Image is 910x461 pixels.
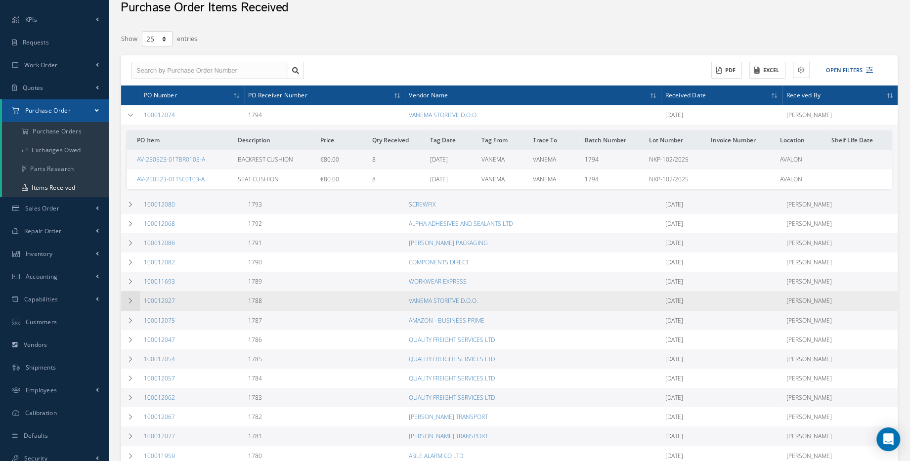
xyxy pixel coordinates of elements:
[144,355,175,363] a: 100012054
[25,409,57,417] span: Calibration
[244,388,405,407] td: 1783
[26,250,53,258] span: Inventory
[177,30,197,44] label: entries
[876,427,900,451] div: Open Intercom Messenger
[661,195,782,214] td: [DATE]
[144,219,175,228] a: 100012068
[782,311,898,330] td: [PERSON_NAME]
[144,393,175,402] a: 100012062
[26,386,57,394] span: Employees
[649,155,689,164] span: NKP-102/2025
[711,62,742,79] button: PDF
[2,178,109,197] a: Items Received
[409,111,478,119] a: VANEMA STORITVE D.O.O.
[661,233,782,252] td: [DATE]
[26,318,57,326] span: Customers
[127,130,234,150] th: PO Item
[244,426,405,446] td: 1781
[661,214,782,233] td: [DATE]
[144,239,175,247] a: 100012086
[144,111,175,119] a: 100012074
[409,277,467,286] a: WORKWEAR EXPRESS
[409,90,448,99] span: Vendor Name
[782,291,898,310] td: [PERSON_NAME]
[707,130,776,150] th: Invoice Number
[409,393,495,402] a: QUALITY FREIGHT SERVICES LTD
[244,330,405,349] td: 1786
[144,413,175,421] a: 100012067
[661,330,782,349] td: [DATE]
[23,84,43,92] span: Quotes
[2,99,109,122] a: Purchase Order
[372,155,375,164] span: 8
[782,426,898,446] td: [PERSON_NAME]
[782,252,898,272] td: [PERSON_NAME]
[26,272,58,281] span: Accounting
[782,330,898,349] td: [PERSON_NAME]
[409,432,488,440] a: [PERSON_NAME] TRANSPORT
[409,200,435,209] a: SCREWFIX
[320,155,339,164] span: €80.00
[481,155,505,164] span: VANEMA
[533,155,556,164] span: VANEMA
[244,272,405,291] td: 1789
[584,155,598,164] span: 1794
[25,15,37,24] span: KPIs
[782,272,898,291] td: [PERSON_NAME]
[244,233,405,252] td: 1791
[121,0,289,15] h2: Purchase Order Items Received
[782,214,898,233] td: [PERSON_NAME]
[409,355,495,363] a: QUALITY FREIGHT SERVICES LTD
[409,335,495,344] a: QUALITY FREIGHT SERVICES LTD
[25,106,71,115] span: Purchase Order
[409,219,513,228] a: ALPHA ADHESIVES AND SEALANTS LTD
[244,105,405,125] td: 1794
[661,105,782,125] td: [DATE]
[24,227,62,235] span: Repair Order
[2,141,109,160] a: Exchanges Owed
[234,130,316,150] th: Description
[782,388,898,407] td: [PERSON_NAME]
[144,335,175,344] a: 100012047
[776,130,827,150] th: Location
[144,452,175,460] a: 100011959
[244,195,405,214] td: 1793
[2,160,109,178] a: Parts Research
[24,295,58,303] span: Capabilities
[661,407,782,426] td: [DATE]
[244,214,405,233] td: 1792
[244,291,405,310] td: 1788
[144,374,175,382] a: 100012057
[131,62,287,80] input: Search by Purchase Order Number
[782,407,898,426] td: [PERSON_NAME]
[26,363,56,372] span: Shipments
[661,252,782,272] td: [DATE]
[244,311,405,330] td: 1787
[244,407,405,426] td: 1782
[368,130,426,150] th: Qty Received
[238,175,279,183] span: SEAT CUSHION
[661,388,782,407] td: [DATE]
[144,277,175,286] a: 100011693
[409,296,478,305] a: VANEMA STORITVE D.O.O.
[782,349,898,369] td: [PERSON_NAME]
[23,38,49,46] span: Requests
[144,432,175,440] a: 100012077
[144,90,177,99] span: PO Number
[144,296,175,305] a: 100012027
[786,90,821,99] span: Received By
[661,349,782,369] td: [DATE]
[817,62,873,79] button: Open Filters
[320,175,339,183] span: €80.00
[409,258,469,266] a: COMPONENTS DIRECT
[782,105,898,125] td: [PERSON_NAME]
[316,130,368,150] th: Price
[782,369,898,388] td: [PERSON_NAME]
[661,426,782,446] td: [DATE]
[782,195,898,214] td: [PERSON_NAME]
[780,175,802,183] span: AVALON
[25,204,59,212] span: Sales Order
[244,349,405,369] td: 1785
[409,374,495,382] a: QUALITY FREIGHT SERVICES LTD
[430,175,448,183] span: [DATE]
